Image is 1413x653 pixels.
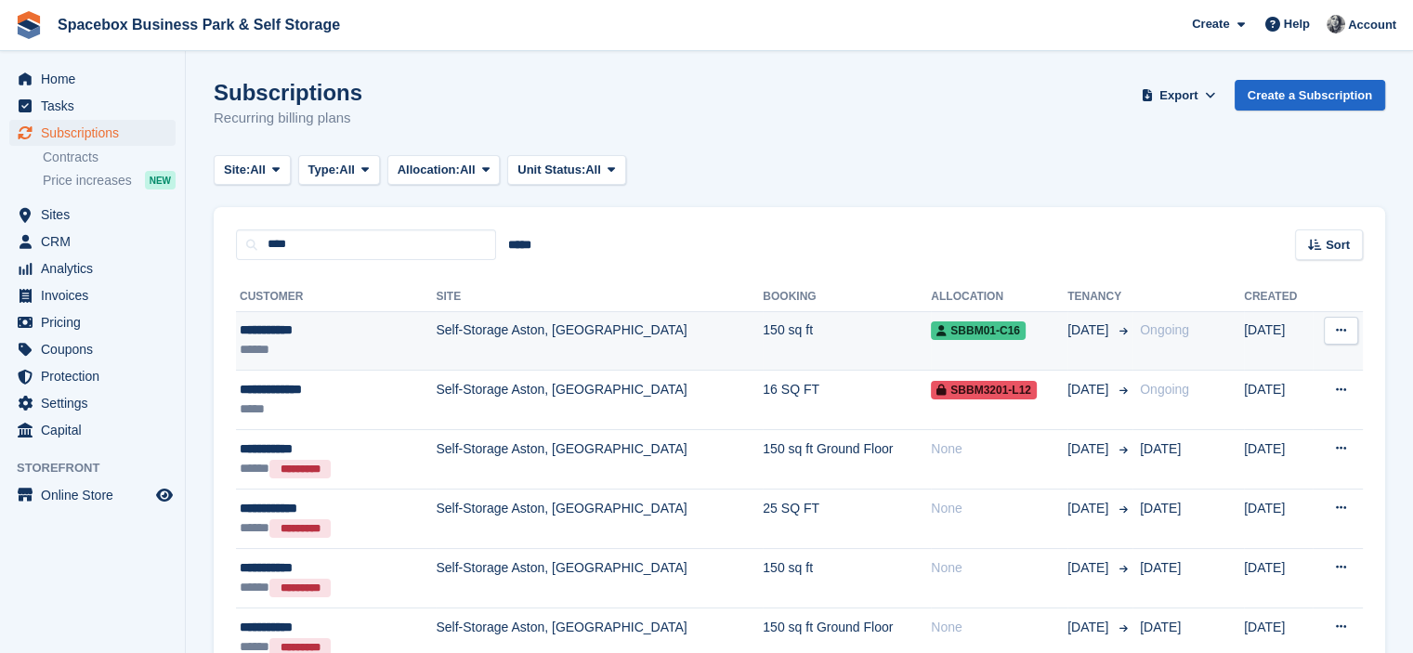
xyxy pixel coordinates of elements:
[41,282,152,308] span: Invoices
[436,282,763,312] th: Site
[1244,489,1313,548] td: [DATE]
[931,282,1067,312] th: Allocation
[298,155,380,186] button: Type: All
[763,548,931,607] td: 150 sq ft
[1327,15,1345,33] img: SUDIPTA VIRMANI
[1192,15,1229,33] span: Create
[41,93,152,119] span: Tasks
[763,282,931,312] th: Booking
[931,439,1067,459] div: None
[1235,80,1385,111] a: Create a Subscription
[931,499,1067,518] div: None
[1140,441,1181,456] span: [DATE]
[517,161,585,179] span: Unit Status:
[436,311,763,371] td: Self-Storage Aston, [GEOGRAPHIC_DATA]
[1244,282,1313,312] th: Created
[436,429,763,489] td: Self-Storage Aston, [GEOGRAPHIC_DATA]
[43,149,176,166] a: Contracts
[41,417,152,443] span: Capital
[41,229,152,255] span: CRM
[9,202,176,228] a: menu
[41,309,152,335] span: Pricing
[763,429,931,489] td: 150 sq ft Ground Floor
[9,482,176,508] a: menu
[1067,558,1112,578] span: [DATE]
[153,484,176,506] a: Preview store
[339,161,355,179] span: All
[9,229,176,255] a: menu
[9,120,176,146] a: menu
[436,548,763,607] td: Self-Storage Aston, [GEOGRAPHIC_DATA]
[1326,236,1350,255] span: Sort
[145,171,176,189] div: NEW
[436,489,763,548] td: Self-Storage Aston, [GEOGRAPHIC_DATA]
[308,161,340,179] span: Type:
[398,161,460,179] span: Allocation:
[9,309,176,335] a: menu
[507,155,625,186] button: Unit Status: All
[41,120,152,146] span: Subscriptions
[50,9,347,40] a: Spacebox Business Park & Self Storage
[224,161,250,179] span: Site:
[1244,548,1313,607] td: [DATE]
[15,11,43,39] img: stora-icon-8386f47178a22dfd0bd8f6a31ec36ba5ce8667c1dd55bd0f319d3a0aa187defe.svg
[1067,618,1112,637] span: [DATE]
[9,93,176,119] a: menu
[41,66,152,92] span: Home
[1067,320,1112,340] span: [DATE]
[41,255,152,281] span: Analytics
[17,459,185,477] span: Storefront
[9,66,176,92] a: menu
[1244,311,1313,371] td: [DATE]
[1244,429,1313,489] td: [DATE]
[931,381,1037,399] span: SBBM3201-L12
[1348,16,1396,34] span: Account
[1159,86,1197,105] span: Export
[1284,15,1310,33] span: Help
[43,170,176,190] a: Price increases NEW
[250,161,266,179] span: All
[214,80,362,105] h1: Subscriptions
[1067,439,1112,459] span: [DATE]
[585,161,601,179] span: All
[931,618,1067,637] div: None
[1138,80,1220,111] button: Export
[387,155,501,186] button: Allocation: All
[436,371,763,430] td: Self-Storage Aston, [GEOGRAPHIC_DATA]
[931,558,1067,578] div: None
[41,202,152,228] span: Sites
[41,363,152,389] span: Protection
[214,155,291,186] button: Site: All
[214,108,362,129] p: Recurring billing plans
[460,161,476,179] span: All
[9,417,176,443] a: menu
[1067,499,1112,518] span: [DATE]
[9,390,176,416] a: menu
[1140,620,1181,634] span: [DATE]
[9,282,176,308] a: menu
[1244,371,1313,430] td: [DATE]
[1140,560,1181,575] span: [DATE]
[763,489,931,548] td: 25 SQ FT
[1067,380,1112,399] span: [DATE]
[236,282,436,312] th: Customer
[9,363,176,389] a: menu
[1067,282,1132,312] th: Tenancy
[763,371,931,430] td: 16 SQ FT
[763,311,931,371] td: 150 sq ft
[41,390,152,416] span: Settings
[41,336,152,362] span: Coupons
[1140,322,1189,337] span: Ongoing
[43,172,132,189] span: Price increases
[1140,501,1181,516] span: [DATE]
[1140,382,1189,397] span: Ongoing
[9,255,176,281] a: menu
[9,336,176,362] a: menu
[931,321,1026,340] span: SBBM01-C16
[41,482,152,508] span: Online Store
